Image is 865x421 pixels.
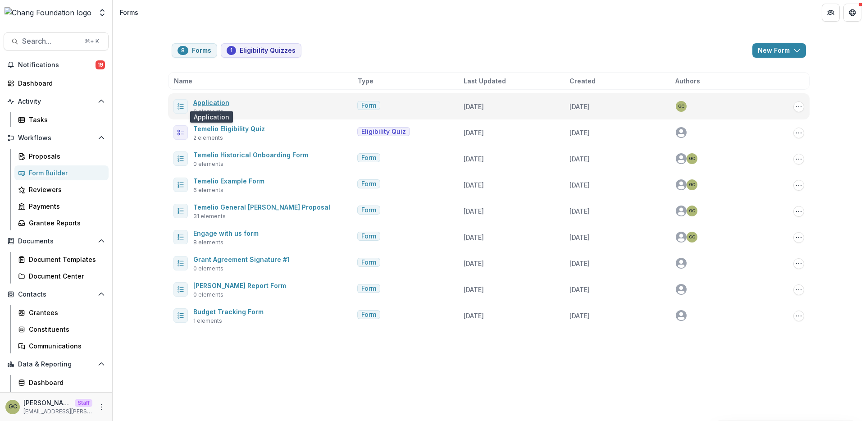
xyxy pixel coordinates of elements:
[4,287,109,302] button: Open Contacts
[14,305,109,320] a: Grantees
[29,308,101,317] div: Grantees
[29,255,101,264] div: Document Templates
[193,256,290,263] a: Grant Agreement Signature #1
[14,182,109,197] a: Reviewers
[96,4,109,22] button: Open entity switcher
[793,284,804,295] button: Options
[4,58,109,72] button: Notifications19
[464,286,484,293] span: [DATE]
[29,218,101,228] div: Grantee Reports
[22,37,79,46] span: Search...
[18,98,94,105] span: Activity
[29,168,101,178] div: Form Builder
[14,392,109,407] a: Data Report
[181,47,185,54] span: 8
[676,258,687,269] svg: avatar
[361,206,376,214] span: Form
[29,185,101,194] div: Reviewers
[29,325,101,334] div: Constituents
[464,260,484,267] span: [DATE]
[29,115,101,124] div: Tasks
[14,112,109,127] a: Tasks
[23,407,92,416] p: [EMAIL_ADDRESS][PERSON_NAME][DOMAIN_NAME]
[29,201,101,211] div: Payments
[18,238,94,245] span: Documents
[569,312,590,320] span: [DATE]
[18,361,94,368] span: Data & Reporting
[569,155,590,163] span: [DATE]
[14,269,109,284] a: Document Center
[193,160,223,168] span: 0 elements
[361,128,406,136] span: Eligibility Quiz
[193,317,222,325] span: 1 elements
[18,61,96,69] span: Notifications
[193,186,223,194] span: 6 elements
[464,155,484,163] span: [DATE]
[29,271,101,281] div: Document Center
[361,285,376,293] span: Form
[14,322,109,337] a: Constituents
[193,177,264,185] a: Temelio Example Form
[193,291,223,299] span: 0 elements
[4,131,109,145] button: Open Workflows
[676,206,687,216] svg: avatar
[689,209,695,213] div: Grace Chang
[822,4,840,22] button: Partners
[9,404,17,410] div: Grace Chang
[569,207,590,215] span: [DATE]
[793,101,804,112] button: Options
[361,259,376,266] span: Form
[793,128,804,138] button: Options
[14,339,109,353] a: Communications
[193,238,223,247] span: 8 elements
[464,103,484,110] span: [DATE]
[569,181,590,189] span: [DATE]
[361,311,376,319] span: Form
[464,207,484,215] span: [DATE]
[361,102,376,110] span: Form
[23,398,71,407] p: [PERSON_NAME]
[29,151,101,161] div: Proposals
[29,378,101,387] div: Dashboard
[689,183,695,187] div: Grace Chang
[4,357,109,371] button: Open Data & Reporting
[569,260,590,267] span: [DATE]
[193,229,259,237] a: Engage with us form
[14,375,109,390] a: Dashboard
[14,199,109,214] a: Payments
[14,252,109,267] a: Document Templates
[193,308,264,316] a: Budget Tracking Form
[4,76,109,91] a: Dashboard
[676,284,687,295] svg: avatar
[193,282,286,289] a: [PERSON_NAME] Report Form
[464,129,484,137] span: [DATE]
[193,265,223,273] span: 0 elements
[569,233,590,241] span: [DATE]
[96,402,107,412] button: More
[793,311,804,321] button: Options
[793,180,804,191] button: Options
[193,212,226,220] span: 31 elements
[120,8,138,17] div: Forms
[14,149,109,164] a: Proposals
[676,127,687,138] svg: avatar
[689,156,695,161] div: Grace Chang
[464,233,484,241] span: [DATE]
[689,235,695,239] div: Grace Chang
[18,134,94,142] span: Workflows
[793,206,804,217] button: Options
[29,341,101,351] div: Communications
[464,181,484,189] span: [DATE]
[221,43,301,58] button: Eligibility Quizzes
[96,60,105,69] span: 19
[843,4,861,22] button: Get Help
[172,43,217,58] button: Forms
[230,47,232,54] span: 1
[676,232,687,243] svg: avatar
[676,310,687,321] svg: avatar
[14,215,109,230] a: Grantee Reports
[569,76,596,86] span: Created
[75,399,92,407] p: Staff
[675,76,700,86] span: Authors
[18,78,101,88] div: Dashboard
